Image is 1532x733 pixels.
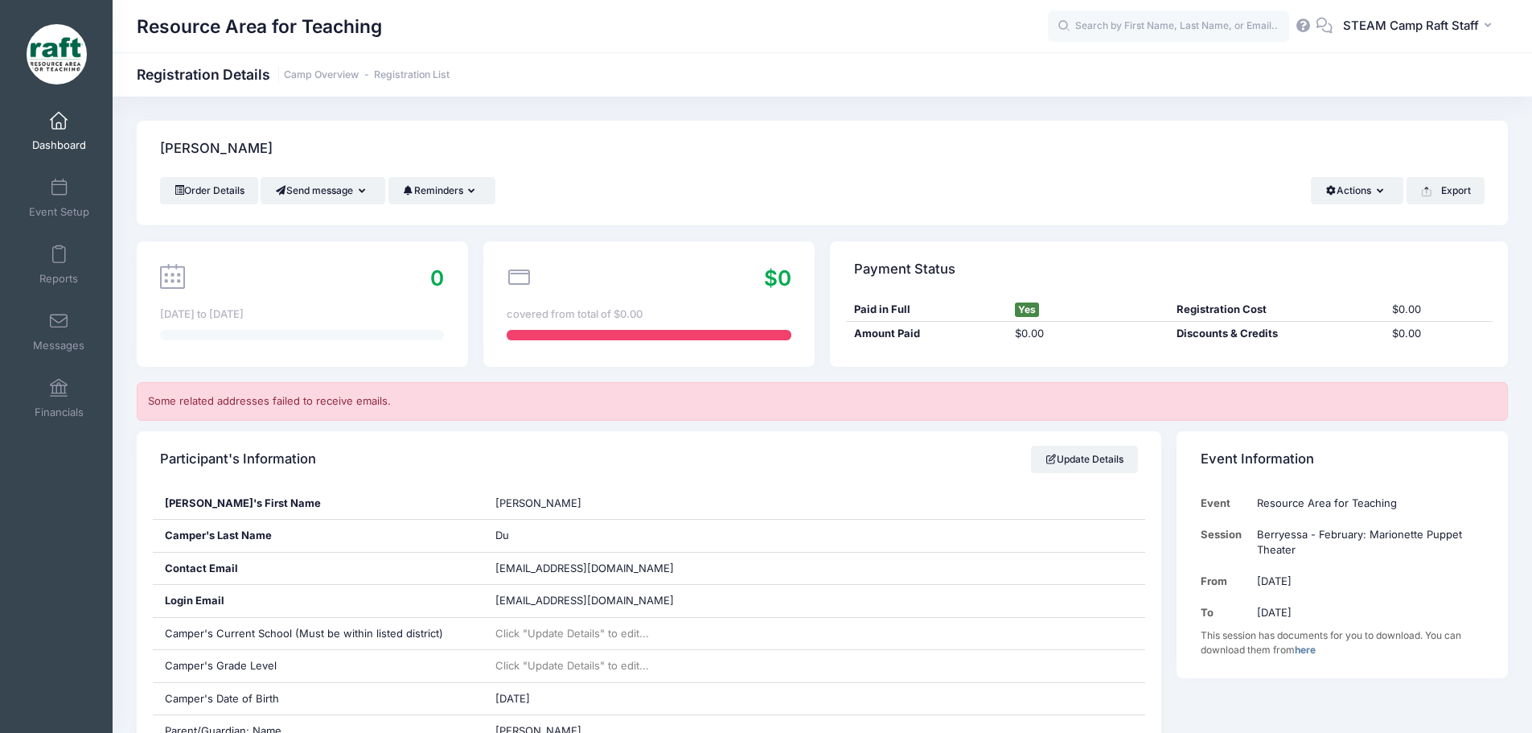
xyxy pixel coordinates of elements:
[33,339,84,352] span: Messages
[21,237,97,293] a: Reports
[1249,519,1484,566] td: Berryessa - February: Marionette Puppet Theater
[1249,597,1484,628] td: [DATE]
[35,406,84,419] span: Financials
[507,307,791,323] div: covered from total of $0.00
[1201,597,1250,628] td: To
[160,307,444,323] div: [DATE] to [DATE]
[1249,566,1484,597] td: [DATE]
[153,683,484,715] div: Camper's Date of Birth
[1169,326,1385,342] div: Discounts & Credits
[388,177,495,204] button: Reminders
[1169,302,1385,318] div: Registration Cost
[153,488,484,520] div: [PERSON_NAME]'s First Name
[854,246,955,292] h4: Payment Status
[764,266,791,290] span: $0
[374,69,450,81] a: Registration List
[430,266,444,290] span: 0
[32,138,86,152] span: Dashboard
[1201,488,1250,519] td: Event
[1311,177,1403,204] button: Actions
[1385,326,1493,342] div: $0.00
[1333,8,1508,45] button: STEAM Camp Raft Staff
[1201,628,1485,657] div: This session has documents for you to download. You can download them from
[153,618,484,650] div: Camper's Current School (Must be within listed district)
[21,303,97,360] a: Messages
[137,382,1508,421] div: Some related addresses failed to receive emails.
[137,66,450,83] h1: Registration Details
[1201,519,1250,566] td: Session
[846,326,1008,342] div: Amount Paid
[27,24,87,84] img: Resource Area for Teaching
[160,126,273,172] h4: [PERSON_NAME]
[153,585,484,617] div: Login Email
[153,650,484,682] div: Camper's Grade Level
[1015,303,1039,317] span: Yes
[153,520,484,552] div: Camper's Last Name
[1385,302,1493,318] div: $0.00
[1201,436,1314,482] h4: Event Information
[846,302,1008,318] div: Paid in Full
[495,627,649,640] span: Click "Update Details" to edit...
[153,553,484,585] div: Contact Email
[495,496,581,509] span: [PERSON_NAME]
[1201,566,1250,597] td: From
[495,529,509,542] span: Du
[137,8,382,45] h1: Resource Area for Teaching
[160,436,316,482] h4: Participant's Information
[160,177,258,204] a: Order Details
[1048,10,1289,43] input: Search by First Name, Last Name, or Email...
[1031,446,1138,473] a: Update Details
[495,659,649,672] span: Click "Update Details" to edit...
[21,170,97,226] a: Event Setup
[21,103,97,159] a: Dashboard
[495,692,530,705] span: [DATE]
[39,272,78,286] span: Reports
[261,177,385,204] button: Send message
[21,370,97,426] a: Financials
[1343,17,1479,35] span: STEAM Camp Raft Staff
[1295,644,1316,656] a: here
[495,593,696,609] span: [EMAIL_ADDRESS][DOMAIN_NAME]
[1407,177,1485,204] button: Export
[284,69,359,81] a: Camp Overview
[495,562,674,574] span: [EMAIL_ADDRESS][DOMAIN_NAME]
[1008,326,1169,342] div: $0.00
[29,205,89,219] span: Event Setup
[1249,488,1484,519] td: Resource Area for Teaching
